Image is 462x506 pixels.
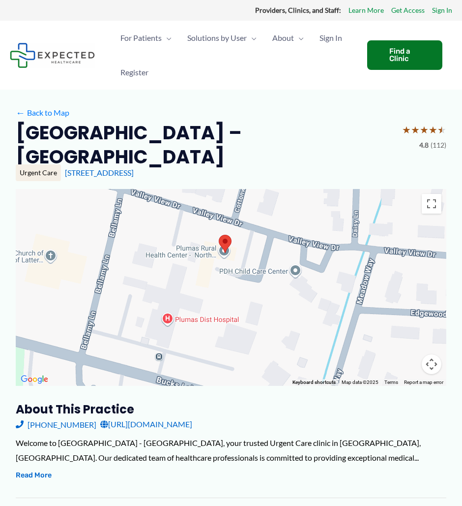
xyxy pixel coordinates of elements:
a: For PatientsMenu Toggle [113,21,179,55]
span: About [272,21,294,55]
a: Open this area in Google Maps (opens a new window) [18,373,51,386]
a: [STREET_ADDRESS] [65,168,134,177]
span: ★ [411,121,420,139]
nav: Primary Site Navigation [113,21,357,90]
span: ★ [429,121,437,139]
h3: About this practice [16,402,446,417]
a: [PHONE_NUMBER] [16,417,96,432]
span: Menu Toggle [162,21,172,55]
button: Read More [16,470,52,481]
span: Map data ©2025 [342,379,378,385]
button: Keyboard shortcuts [292,379,336,386]
a: Report a map error [404,379,443,385]
a: Find a Clinic [367,40,442,70]
span: ★ [402,121,411,139]
span: (112) [431,139,446,152]
span: Menu Toggle [294,21,304,55]
a: Sign In [312,21,350,55]
a: Register [113,55,156,90]
a: AboutMenu Toggle [264,21,312,55]
div: Urgent Care [16,164,61,181]
span: ★ [420,121,429,139]
span: 4.8 [419,139,429,152]
img: Expected Healthcare Logo - side, dark font, small [10,43,95,68]
span: Menu Toggle [247,21,257,55]
span: ← [16,108,25,117]
button: Map camera controls [422,354,441,374]
a: ←Back to Map [16,105,69,120]
span: Solutions by User [187,21,247,55]
a: Solutions by UserMenu Toggle [179,21,264,55]
strong: Providers, Clinics, and Staff: [255,6,341,14]
a: [URL][DOMAIN_NAME] [100,417,192,432]
div: Welcome to [GEOGRAPHIC_DATA] - [GEOGRAPHIC_DATA], your trusted Urgent Care clinic in [GEOGRAPHIC_... [16,436,446,465]
span: ★ [437,121,446,139]
a: Get Access [391,4,425,17]
span: Sign In [319,21,342,55]
img: Google [18,373,51,386]
h2: [GEOGRAPHIC_DATA] – [GEOGRAPHIC_DATA] [16,121,394,169]
a: Sign In [432,4,452,17]
a: Learn More [348,4,384,17]
span: For Patients [120,21,162,55]
span: Register [120,55,148,90]
button: Toggle fullscreen view [422,194,441,214]
a: Terms (opens in new tab) [384,379,398,385]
